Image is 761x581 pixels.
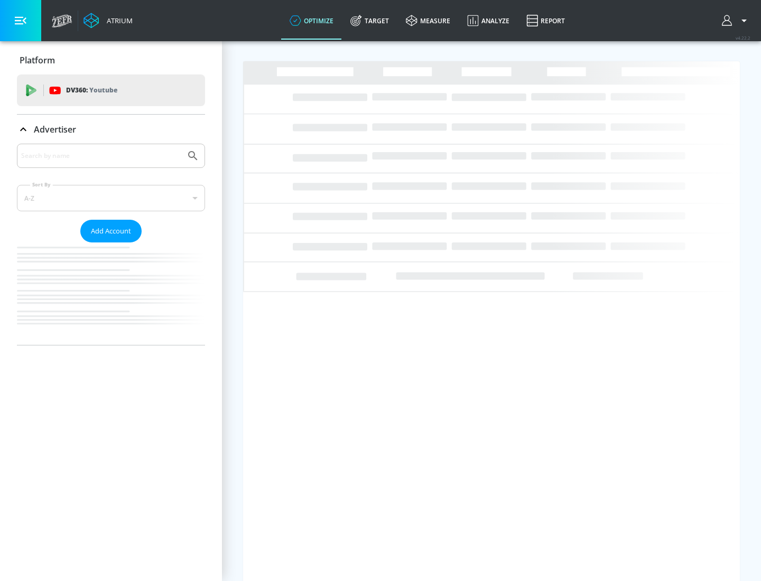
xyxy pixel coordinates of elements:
[80,220,142,242] button: Add Account
[17,115,205,144] div: Advertiser
[34,124,76,135] p: Advertiser
[17,74,205,106] div: DV360: Youtube
[21,149,181,163] input: Search by name
[17,144,205,345] div: Advertiser
[89,85,117,96] p: Youtube
[17,45,205,75] div: Platform
[518,2,573,40] a: Report
[736,35,750,41] span: v 4.22.2
[30,181,53,188] label: Sort By
[91,225,131,237] span: Add Account
[17,185,205,211] div: A-Z
[103,16,133,25] div: Atrium
[66,85,117,96] p: DV360:
[17,242,205,345] nav: list of Advertiser
[397,2,459,40] a: measure
[459,2,518,40] a: Analyze
[20,54,55,66] p: Platform
[83,13,133,29] a: Atrium
[342,2,397,40] a: Target
[281,2,342,40] a: optimize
